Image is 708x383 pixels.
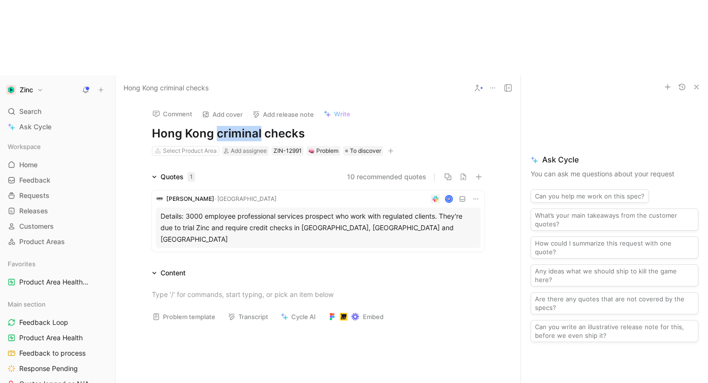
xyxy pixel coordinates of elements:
[19,277,92,287] span: Product Area Health
[350,146,381,156] span: To discover
[319,107,355,121] button: Write
[148,171,199,183] div: Quotes1
[8,299,46,309] span: Main section
[161,171,195,183] div: Quotes
[531,292,698,314] button: Are there any quotes that are not covered by the specs?
[19,222,54,231] span: Customers
[273,146,302,156] div: ZIN-12991
[19,333,83,343] span: Product Area Health
[231,147,267,154] span: Add assignee
[19,237,65,247] span: Product Areas
[4,139,112,154] div: Workspace
[19,175,50,185] span: Feedback
[4,204,112,218] a: Releases
[446,196,452,202] img: avatar
[347,171,426,183] button: 10 recommended quotes
[156,195,163,203] img: logo
[248,108,318,121] button: Add release note
[198,108,247,121] button: Add cover
[531,236,698,259] button: How could I summarize this request with one quote?
[20,86,33,94] h1: Zinc
[4,188,112,203] a: Requests
[4,83,46,97] button: ZincZinc
[324,310,388,323] button: Embed
[334,110,350,118] span: Write
[148,310,220,323] button: Problem template
[4,257,112,271] div: Favorites
[307,146,340,156] div: 🧠Problem
[19,121,51,133] span: Ask Cycle
[4,297,112,311] div: Main section
[276,310,320,323] button: Cycle AI
[4,361,112,376] a: Response Pending
[531,189,649,203] button: Can you help me work on this spec?
[4,104,112,119] div: Search
[19,364,78,373] span: Response Pending
[531,209,698,231] button: What’s your main takeaways from the customer quotes?
[8,259,36,269] span: Favorites
[4,275,112,289] a: Product Area HealthMain section
[309,148,314,154] img: 🧠
[8,142,41,151] span: Workspace
[148,107,197,121] button: Comment
[152,126,484,141] h1: Hong Kong criminal checks
[4,235,112,249] a: Product Areas
[224,310,273,323] button: Transcript
[309,146,338,156] div: Problem
[124,82,209,94] span: Hong Kong criminal checks
[19,160,37,170] span: Home
[4,120,112,134] a: Ask Cycle
[19,191,50,200] span: Requests
[148,267,189,279] div: Content
[531,264,698,286] button: Any ideas what we should ship to kill the game here?
[161,210,476,245] div: Details: 3000 employee professional services prospect who work with regulated clients. They're du...
[4,219,112,234] a: Customers
[19,106,41,117] span: Search
[161,267,186,279] div: Content
[531,168,698,180] p: You can ask me questions about your request
[4,346,112,360] a: Feedback to process
[4,331,112,345] a: Product Area Health
[19,348,86,358] span: Feedback to process
[531,320,698,342] button: Can you write an illustrative release note for this, before we even ship it?
[187,172,195,182] div: 1
[343,146,383,156] div: To discover
[166,195,214,202] span: [PERSON_NAME]
[214,195,276,202] span: · [GEOGRAPHIC_DATA]
[531,154,698,165] span: Ask Cycle
[163,146,217,156] div: Select Product Area
[4,315,112,330] a: Feedback Loop
[4,158,112,172] a: Home
[4,173,112,187] a: Feedback
[19,318,68,327] span: Feedback Loop
[6,85,16,95] img: Zinc
[19,206,48,216] span: Releases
